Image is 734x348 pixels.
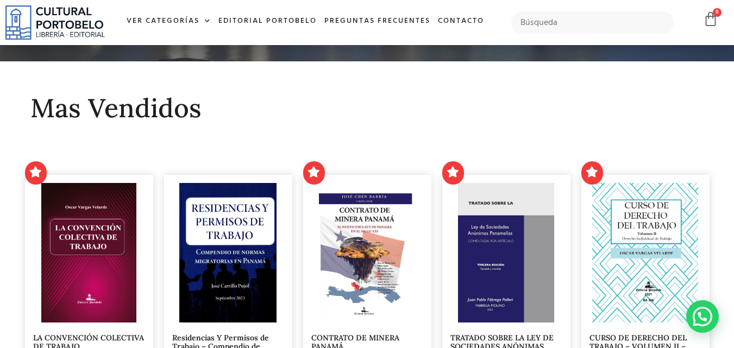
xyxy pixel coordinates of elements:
a: 0 [703,11,718,27]
span: 0 [713,8,722,17]
a: Preguntas frecuentes [321,10,434,33]
input: Búsqueda [511,11,675,34]
a: Editorial Portobelo [215,10,321,33]
h2: Mas Vendidos [30,94,704,123]
img: PORTADA elegida AMAZON._page-0001 [458,183,555,322]
img: portada convencion colectiva-03 [41,183,136,322]
img: img20231003_15474135 [179,183,276,322]
img: PORTADA FINAL (2) [319,183,415,322]
a: Contacto [434,10,488,33]
a: Ver Categorías [123,10,215,33]
img: OSCAR_VARGAS [592,183,698,322]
